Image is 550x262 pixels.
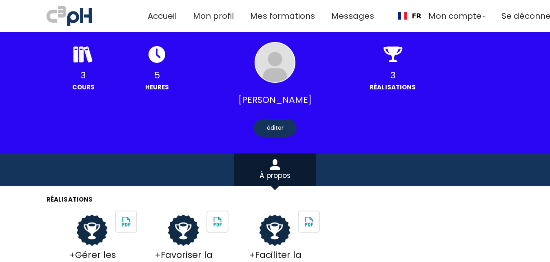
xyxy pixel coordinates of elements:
[390,7,428,25] div: Language selected: Français
[398,12,407,20] img: Français flag
[234,170,316,181] div: À propos
[207,211,228,232] img: School
[148,9,177,23] a: Accueil
[238,93,312,107] span: [PERSON_NAME]
[47,82,120,92] div: Cours
[398,12,421,20] a: FR
[47,195,93,204] span: Réalisations
[299,211,319,232] img: School
[390,7,428,25] div: Language Switcher
[116,211,136,232] img: School
[356,82,430,92] div: Réalisations
[331,9,374,23] a: Messages
[259,215,291,246] img: certificate.png
[120,82,194,92] div: heures
[193,9,234,23] a: Mon profil
[47,68,120,82] div: 3
[77,215,108,246] img: certificate.png
[254,119,297,137] div: éditer
[250,9,315,23] a: Mes formations
[120,68,194,82] div: 5
[428,9,481,23] span: Mon compte
[356,68,430,82] div: 3
[168,215,199,246] img: certificate.png
[47,4,92,28] img: a70bc7685e0efc0bd0b04b3506828469.jpeg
